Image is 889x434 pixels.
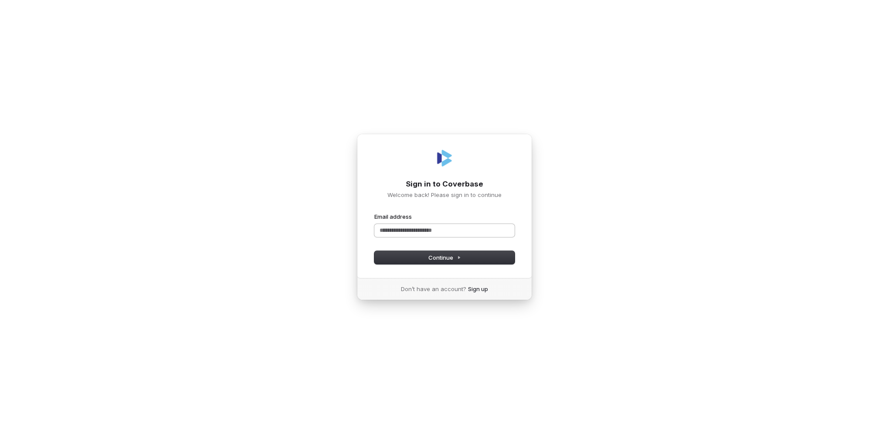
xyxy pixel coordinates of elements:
label: Email address [374,213,412,220]
a: Sign up [468,285,488,293]
span: Don’t have an account? [401,285,466,293]
h1: Sign in to Coverbase [374,179,515,190]
img: Coverbase [434,148,455,169]
span: Continue [428,254,461,261]
p: Welcome back! Please sign in to continue [374,191,515,199]
button: Continue [374,251,515,264]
